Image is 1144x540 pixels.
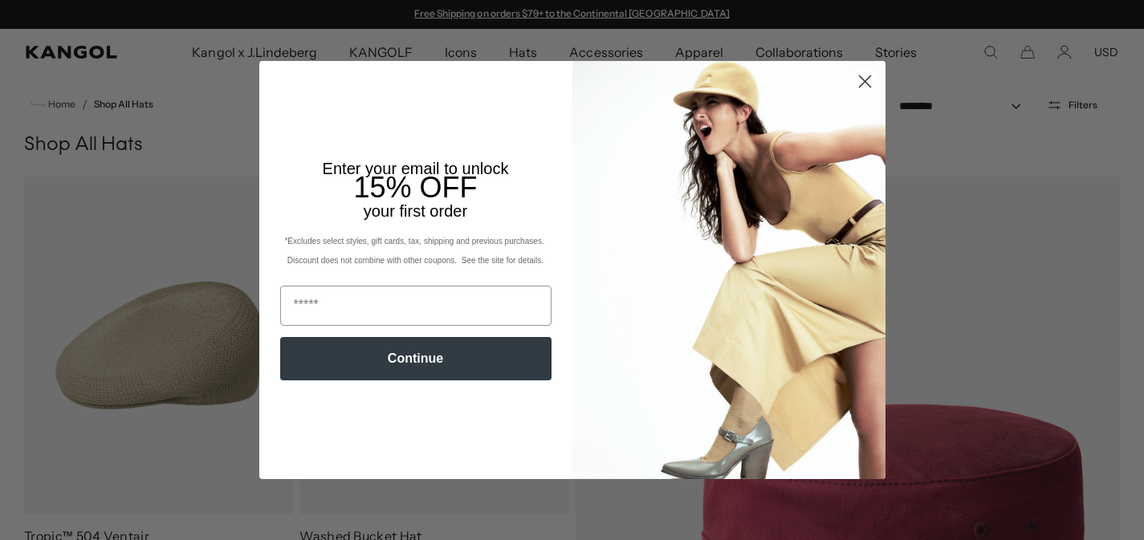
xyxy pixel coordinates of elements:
[280,286,552,326] input: Email
[851,67,879,95] button: Close dialog
[353,171,477,204] span: 15% OFF
[572,61,885,478] img: 93be19ad-e773-4382-80b9-c9d740c9197f.jpeg
[284,237,546,265] span: *Excludes select styles, gift cards, tax, shipping and previous purchases. Discount does not comb...
[280,337,552,380] button: Continue
[364,202,467,220] span: your first order
[323,160,509,177] span: Enter your email to unlock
